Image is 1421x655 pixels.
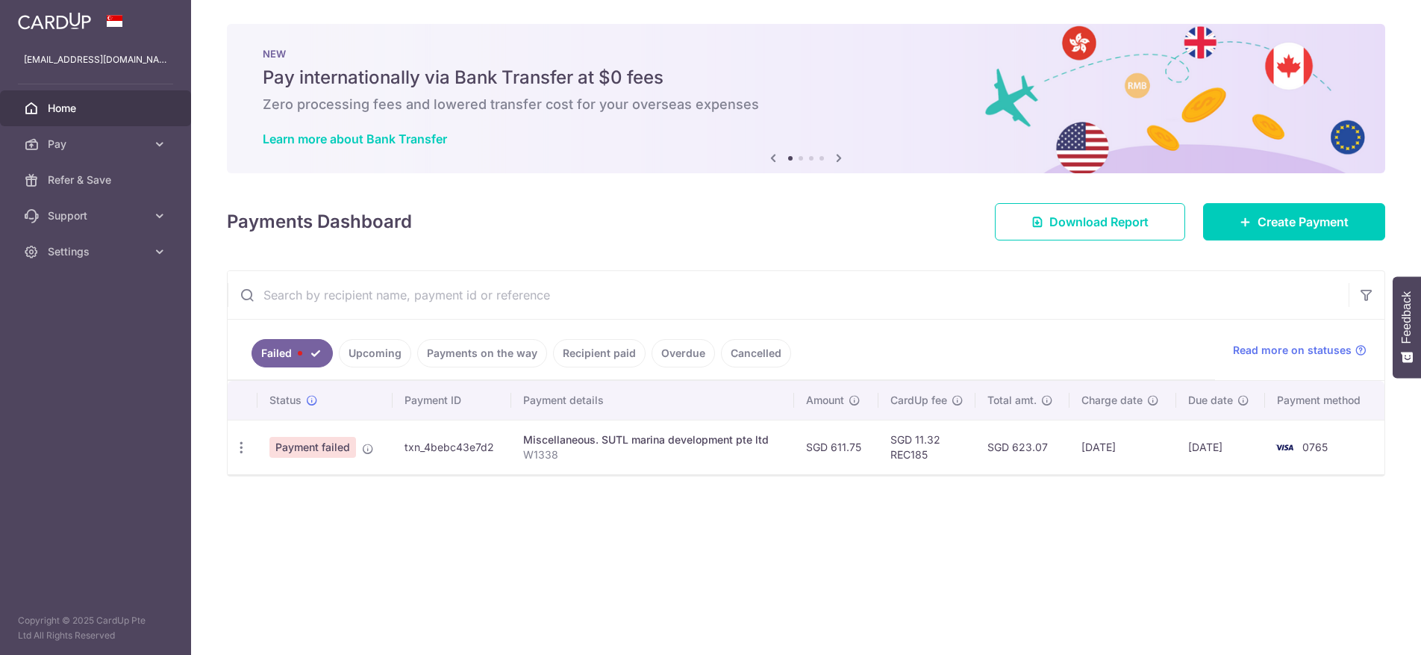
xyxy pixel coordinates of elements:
[1265,381,1384,420] th: Payment method
[18,12,91,30] img: CardUp
[1400,291,1414,344] span: Feedback
[523,447,782,462] p: W1338
[1049,213,1149,231] span: Download Report
[553,339,646,367] a: Recipient paid
[48,101,146,116] span: Home
[1081,393,1143,408] span: Charge date
[1069,420,1176,474] td: [DATE]
[393,381,512,420] th: Payment ID
[263,66,1349,90] h5: Pay internationally via Bank Transfer at $0 fees
[48,137,146,152] span: Pay
[263,48,1349,60] p: NEW
[1393,276,1421,378] button: Feedback - Show survey
[1233,343,1352,358] span: Read more on statuses
[227,24,1385,173] img: Bank transfer banner
[1203,203,1385,240] a: Create Payment
[523,432,782,447] div: Miscellaneous. SUTL marina development pte ltd
[48,208,146,223] span: Support
[227,208,412,235] h4: Payments Dashboard
[269,393,302,408] span: Status
[794,420,878,474] td: SGD 611.75
[878,420,975,474] td: SGD 11.32 REC185
[721,339,791,367] a: Cancelled
[1269,438,1299,456] img: Bank Card
[806,393,844,408] span: Amount
[1188,393,1233,408] span: Due date
[269,437,356,458] span: Payment failed
[890,393,947,408] span: CardUp fee
[995,203,1185,240] a: Download Report
[48,244,146,259] span: Settings
[228,271,1349,319] input: Search by recipient name, payment id or reference
[1302,441,1328,453] span: 0765
[417,339,547,367] a: Payments on the way
[1233,343,1367,358] a: Read more on statuses
[263,131,447,146] a: Learn more about Bank Transfer
[263,96,1349,114] h6: Zero processing fees and lowered transfer cost for your overseas expenses
[652,339,715,367] a: Overdue
[1258,213,1349,231] span: Create Payment
[1176,420,1266,474] td: [DATE]
[48,173,146,187] span: Refer & Save
[511,381,794,420] th: Payment details
[24,52,167,67] p: [EMAIL_ADDRESS][DOMAIN_NAME]
[987,393,1037,408] span: Total amt.
[975,420,1069,474] td: SGD 623.07
[339,339,411,367] a: Upcoming
[252,339,333,367] a: Failed
[393,420,512,474] td: txn_4bebc43e7d2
